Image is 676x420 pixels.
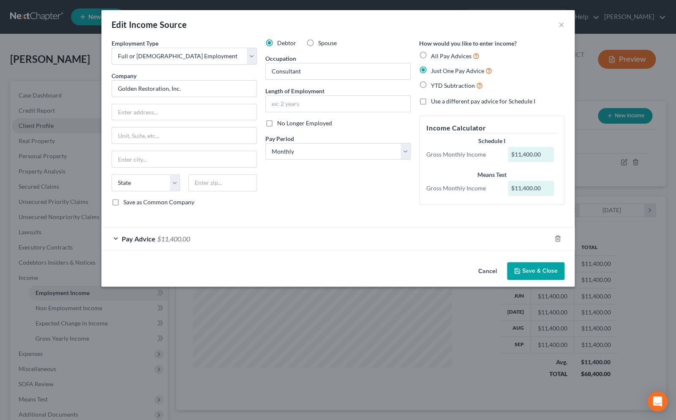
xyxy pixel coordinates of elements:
[426,171,557,179] div: Means Test
[508,147,554,162] div: $11,400.00
[266,96,410,112] input: ex: 2 years
[431,52,472,60] span: All Pay Advices
[431,98,535,105] span: Use a different pay advice for Schedule I
[266,63,410,79] input: --
[277,119,332,127] span: No Longer Employed
[122,235,155,243] span: Pay Advice
[422,150,504,159] div: Gross Monthly Income
[112,40,158,47] span: Employment Type
[112,104,256,120] input: Enter address...
[123,198,194,206] span: Save as Common Company
[426,123,557,133] h5: Income Calculator
[647,391,668,412] div: Open Intercom Messenger
[318,39,337,46] span: Spouse
[265,87,324,95] label: Length of Employment
[472,263,504,280] button: Cancel
[112,127,256,144] input: Unit, Suite, etc...
[419,39,517,48] label: How would you like to enter income?
[431,82,475,89] span: YTD Subtraction
[112,72,136,79] span: Company
[265,135,294,142] span: Pay Period
[157,235,190,243] span: $11,400.00
[277,39,296,46] span: Debtor
[112,19,187,30] div: Edit Income Source
[422,184,504,192] div: Gross Monthly Income
[112,80,257,97] input: Search company by name...
[426,137,557,145] div: Schedule I
[112,151,256,167] input: Enter city...
[265,54,296,63] label: Occupation
[188,174,257,191] input: Enter zip...
[507,262,564,280] button: Save & Close
[559,19,564,30] button: ×
[508,181,554,196] div: $11,400.00
[431,67,484,74] span: Just One Pay Advice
